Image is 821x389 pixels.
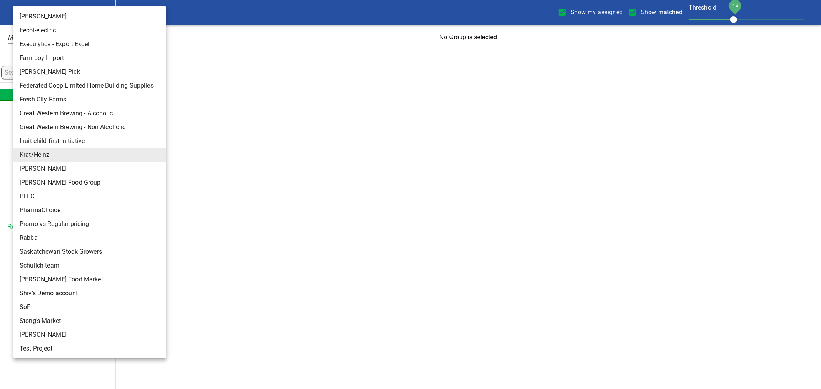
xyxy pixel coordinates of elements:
[13,10,173,23] li: [PERSON_NAME]
[13,259,173,273] li: Schulich team
[13,286,173,300] li: Shiv's Demo account
[13,203,173,217] li: PharmaChoice
[13,176,173,190] li: [PERSON_NAME] Food Group
[13,300,173,314] li: SoF
[13,134,173,148] li: Inuit child first initiative
[13,23,173,37] li: Eecol-electric
[13,120,173,134] li: Great Western Brewing - Non Alcoholic
[13,148,173,162] li: Krat/Heinz
[13,245,173,259] li: Saskatchewan Stock Growers
[13,231,173,245] li: Rabba
[13,106,173,120] li: Great Western Brewing - Alcoholic
[13,328,173,342] li: [PERSON_NAME]
[13,79,173,93] li: Federated Coop Limited Home Building Supplies
[13,65,173,79] li: [PERSON_NAME] Pick
[13,190,173,203] li: PFFC
[13,342,173,356] li: Test Project
[13,314,173,328] li: Stong's Market
[13,51,173,65] li: Farmboy Import
[13,93,173,106] li: Fresh City Farms
[13,162,173,176] li: [PERSON_NAME]
[13,37,173,51] li: Execulytics - Export Excel
[13,217,173,231] li: Promo vs Regular pricing
[13,273,173,286] li: [PERSON_NAME] Food Market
